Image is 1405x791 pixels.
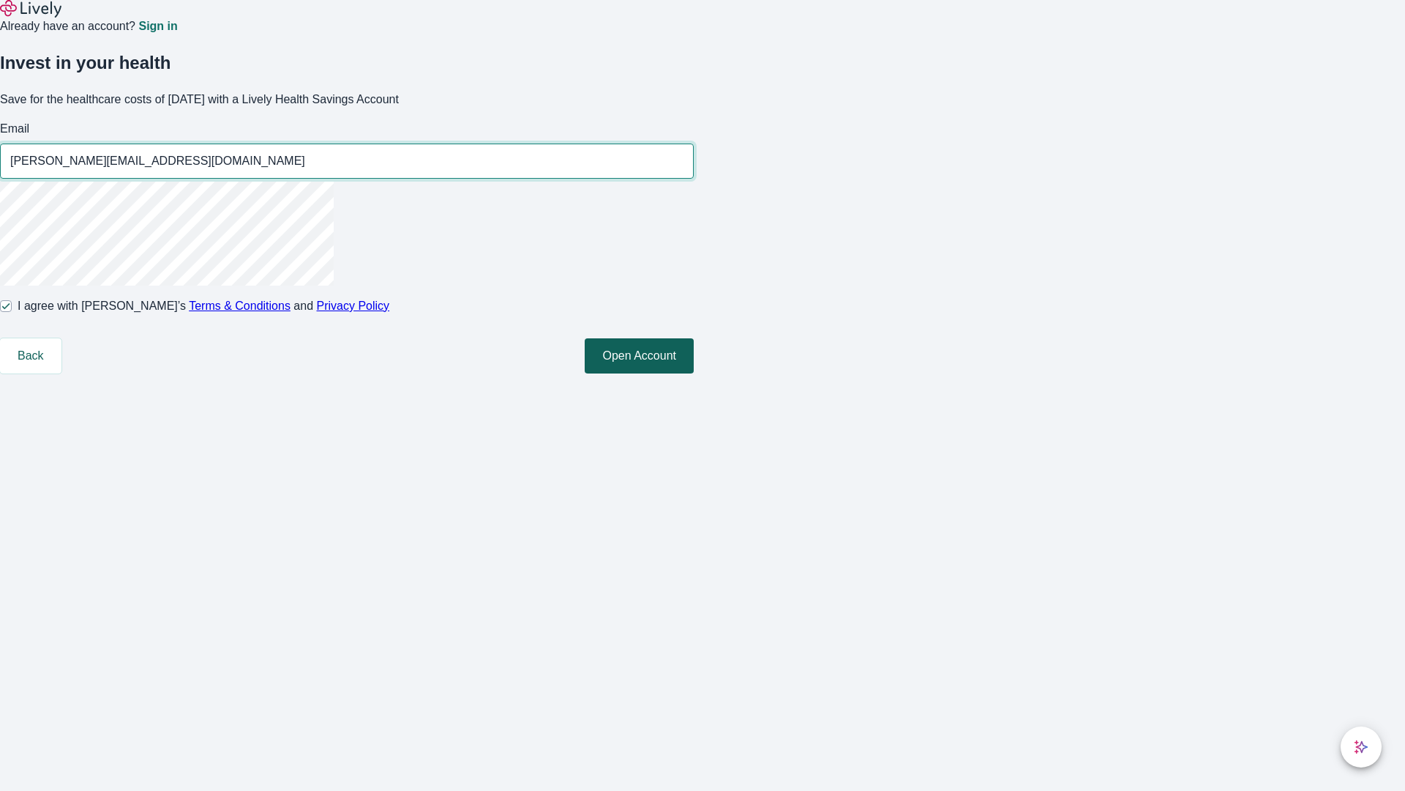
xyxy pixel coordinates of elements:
button: chat [1341,727,1382,768]
svg: Lively AI Assistant [1354,740,1368,754]
span: I agree with [PERSON_NAME]’s and [18,297,389,315]
a: Sign in [138,21,177,32]
button: Open Account [585,338,694,374]
a: Terms & Conditions [189,300,291,312]
a: Privacy Policy [317,300,390,312]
